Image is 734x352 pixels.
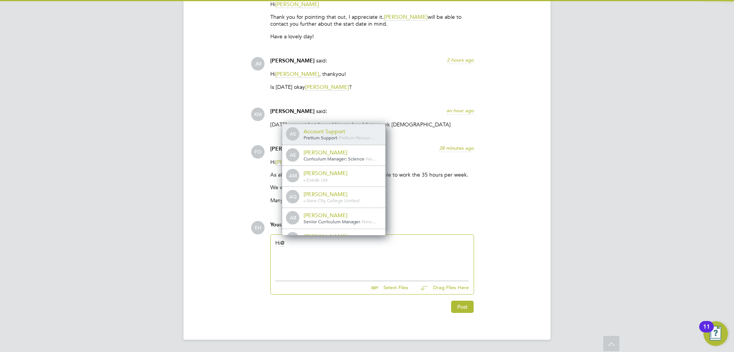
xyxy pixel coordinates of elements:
[362,218,376,224] span: New…
[304,233,380,240] div: [PERSON_NAME]
[366,156,377,162] span: Ne…
[304,197,305,203] span: -
[304,170,380,177] div: [PERSON_NAME]
[451,301,474,313] button: Post
[270,83,474,90] p: Is [DATE] okay ?
[251,221,265,234] span: EH
[287,149,299,161] span: AE
[447,57,474,63] span: 2 hours ago
[307,197,359,203] span: New City College Limited
[304,177,305,183] span: -
[316,57,327,64] span: said:
[304,134,337,141] span: Pretium Support
[307,177,327,183] span: Exede Ltd
[287,191,299,203] span: AQ
[384,13,428,21] span: [PERSON_NAME]
[287,233,299,245] span: AH
[304,212,380,219] div: [PERSON_NAME]
[270,197,474,204] p: Many thanks
[360,218,362,224] span: -
[703,321,728,346] button: Open Resource Center, 11 new notifications
[275,1,319,8] span: [PERSON_NAME]
[287,170,299,182] span: AM
[251,57,265,70] span: JM
[270,121,474,128] p: [DATE] is great but I need him to be able to work [DEMOGRAPHIC_DATA]
[305,197,307,203] span: -
[439,145,474,151] span: 28 minutes ago
[270,108,315,115] span: [PERSON_NAME]
[270,221,474,234] div: say:
[364,156,366,162] span: -
[305,177,307,183] span: -
[251,145,265,159] span: FO
[304,128,380,135] div: Account Support
[270,159,474,165] p: Hi
[275,70,319,78] span: [PERSON_NAME]
[287,128,299,140] span: AS
[316,108,327,115] span: said:
[305,83,349,91] span: [PERSON_NAME]
[270,57,315,64] span: [PERSON_NAME]
[304,218,360,224] span: Senior Curriculum Manager
[304,191,380,198] div: [PERSON_NAME]
[414,280,469,296] button: Drag Files Here
[270,13,474,27] p: Thank you for pointing that out, I appreciate it. will be able to contact you further about the s...
[270,171,474,178] p: As above, just to confirm that legally Ebere is able to work the 35 hours per week.
[703,327,710,337] div: 11
[270,70,474,77] p: Hi , thankyou!
[304,156,364,162] span: Curriculum Manager: Science
[270,1,474,8] p: Hi
[447,107,474,114] span: an hour ago
[270,146,315,152] span: [PERSON_NAME]
[339,134,375,141] span: Pretium Resour…
[251,108,265,121] span: KM
[287,212,299,224] span: AB
[304,149,380,156] div: [PERSON_NAME]
[275,159,319,166] span: [PERSON_NAME]
[275,239,469,272] div: Hi
[270,221,279,228] span: You
[270,33,474,40] p: Have a lovely day!
[270,184,474,191] p: We will then get set up ready to start [DATE]
[337,134,339,141] span: -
